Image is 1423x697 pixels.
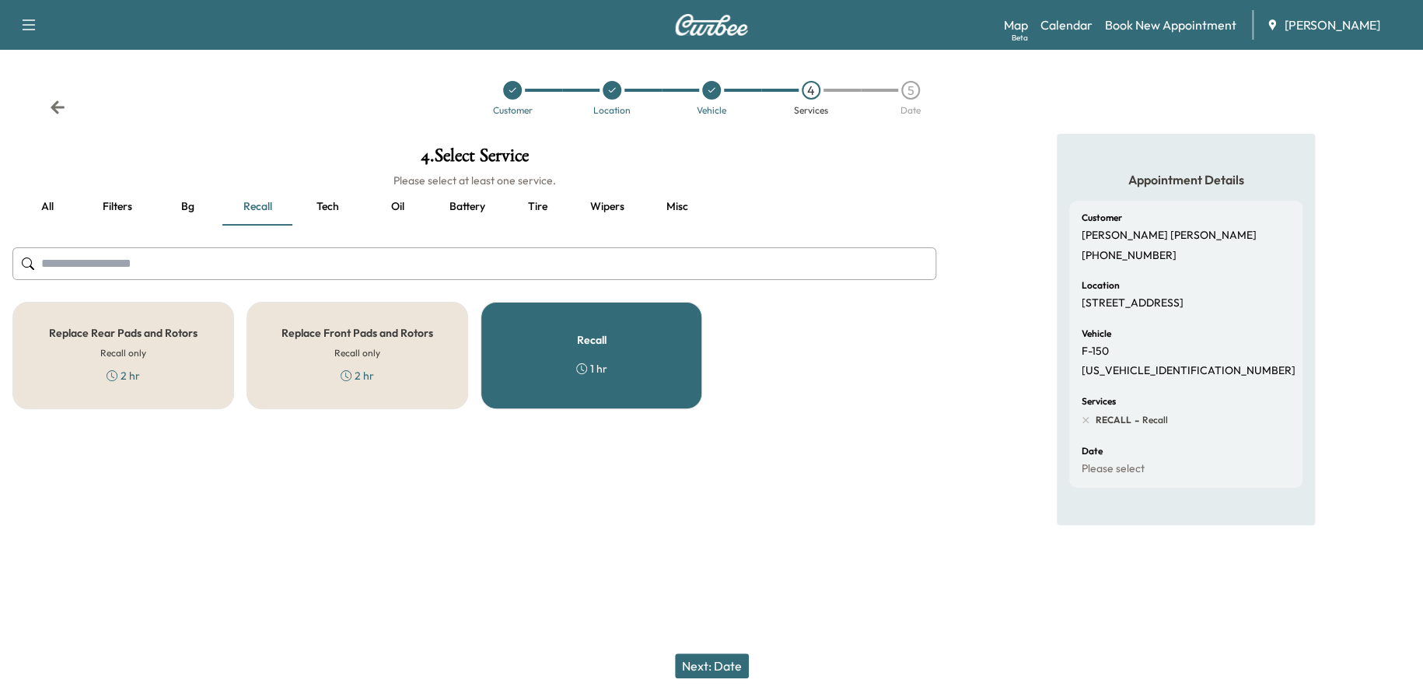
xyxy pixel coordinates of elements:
div: Vehicle [697,106,726,115]
button: Oil [362,188,432,226]
div: Services [794,106,828,115]
h6: Vehicle [1082,329,1111,338]
p: [PHONE_NUMBER] [1082,249,1177,263]
div: Beta [1012,32,1028,44]
img: Curbee Logo [674,14,749,36]
div: 5 [901,81,920,100]
span: [PERSON_NAME] [1285,16,1380,34]
span: Recall [1139,414,1168,426]
h5: Replace Front Pads and Rotors [281,327,433,338]
button: Battery [432,188,502,226]
p: [US_VEHICLE_IDENTIFICATION_NUMBER] [1082,364,1295,378]
h6: Recall only [100,346,146,360]
button: Recall [222,188,292,226]
button: Misc [642,188,712,226]
h6: Location [1082,281,1120,290]
span: RECALL [1096,414,1131,426]
span: - [1131,412,1139,428]
div: Back [50,100,65,115]
h6: Date [1082,447,1103,456]
div: 2 hr [107,368,140,384]
p: F-150 [1082,345,1109,359]
button: Bg [152,188,222,226]
p: [STREET_ADDRESS] [1082,296,1184,310]
p: Please select [1082,462,1145,476]
div: Location [593,106,631,115]
h1: 4 . Select Service [12,146,936,173]
h5: Recall [577,334,607,345]
div: 1 hr [576,361,607,377]
button: Tech [292,188,362,226]
button: all [12,188,82,226]
div: Date [900,106,921,115]
button: Filters [82,188,152,226]
a: Book New Appointment [1105,16,1236,34]
a: MapBeta [1004,16,1028,34]
button: Tire [502,188,572,226]
div: Customer [493,106,533,115]
div: basic tabs example [12,188,936,226]
a: Calendar [1040,16,1093,34]
h5: Replace Rear Pads and Rotors [49,327,198,338]
button: Next: Date [675,653,749,678]
div: 4 [802,81,820,100]
div: 2 hr [341,368,374,384]
p: [PERSON_NAME] [PERSON_NAME] [1082,229,1257,243]
h5: Appointment Details [1069,171,1302,188]
h6: Recall only [334,346,380,360]
h6: Services [1082,397,1116,406]
button: Wipers [572,188,642,226]
h6: Customer [1082,213,1122,222]
h6: Please select at least one service. [12,173,936,188]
